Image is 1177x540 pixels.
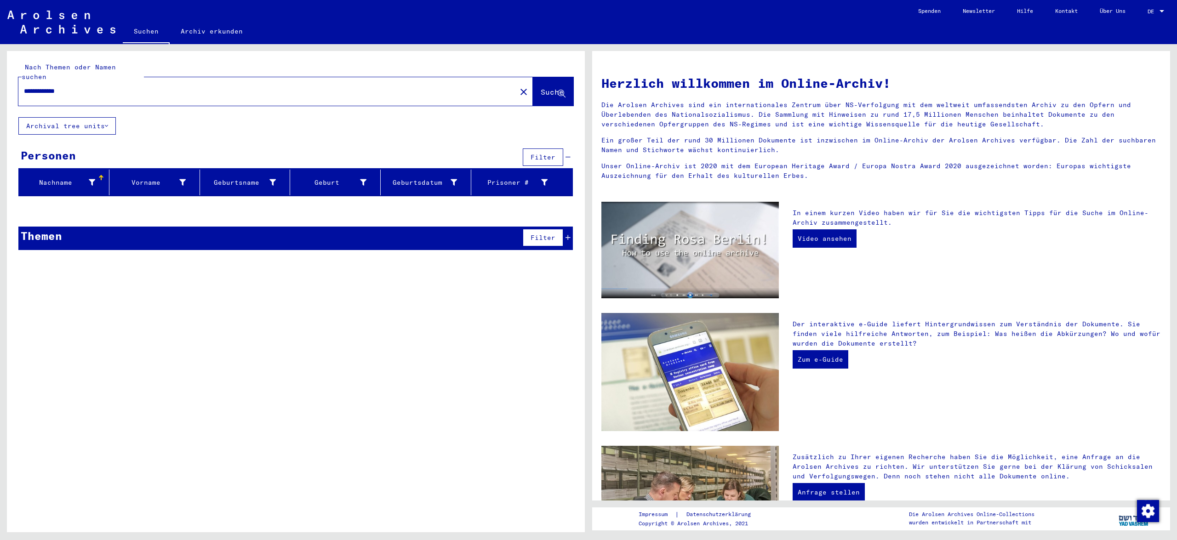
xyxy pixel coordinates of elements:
span: Suche [541,87,564,97]
div: Nachname [23,175,109,190]
div: Themen [21,227,62,244]
a: Datenschutzerklärung [679,510,762,519]
h1: Herzlich willkommen im Online-Archiv! [601,74,1161,93]
div: Nachname [23,178,95,188]
div: Geburtsname [204,175,290,190]
img: eguide.jpg [601,313,779,432]
mat-header-cell: Geburtsname [200,170,291,195]
a: Anfrage stellen [793,483,865,501]
mat-icon: close [518,86,529,97]
div: | [639,510,762,519]
div: Geburtsdatum [384,175,471,190]
div: Geburtsdatum [384,178,457,188]
div: Vorname [113,175,200,190]
a: Suchen [123,20,170,44]
img: Zustimmung ändern [1137,500,1159,522]
mat-header-cell: Geburtsdatum [381,170,471,195]
button: Clear [514,82,533,101]
button: Filter [523,229,563,246]
span: DE [1148,8,1158,15]
p: Unser Online-Archiv ist 2020 mit dem European Heritage Award / Europa Nostra Award 2020 ausgezeic... [601,161,1161,181]
img: Arolsen_neg.svg [7,11,115,34]
img: yv_logo.png [1117,507,1151,530]
button: Suche [533,77,573,106]
mat-header-cell: Prisoner # [471,170,572,195]
div: Geburt‏ [294,175,380,190]
div: Geburtsname [204,178,276,188]
span: Filter [531,153,555,161]
a: Video ansehen [793,229,857,248]
div: Prisoner # [475,178,548,188]
p: In einem kurzen Video haben wir für Sie die wichtigsten Tipps für die Suche im Online-Archiv zusa... [793,208,1161,227]
div: Prisoner # [475,175,561,190]
div: Vorname [113,178,186,188]
mat-header-cell: Geburt‏ [290,170,381,195]
p: Der interaktive e-Guide liefert Hintergrundwissen zum Verständnis der Dokumente. Sie finden viele... [793,319,1161,348]
button: Filter [523,148,563,166]
p: Zusätzlich zu Ihrer eigenen Recherche haben Sie die Möglichkeit, eine Anfrage an die Arolsen Arch... [793,452,1161,481]
a: Zum e-Guide [793,350,848,369]
p: wurden entwickelt in Partnerschaft mit [909,518,1034,527]
p: Die Arolsen Archives sind ein internationales Zentrum über NS-Verfolgung mit dem weltweit umfasse... [601,100,1161,129]
p: Copyright © Arolsen Archives, 2021 [639,519,762,528]
img: video.jpg [601,202,779,298]
button: Archival tree units [18,117,116,135]
span: Filter [531,233,555,242]
mat-header-cell: Nachname [19,170,109,195]
div: Personen [21,147,76,164]
p: Die Arolsen Archives Online-Collections [909,510,1034,518]
mat-header-cell: Vorname [109,170,200,195]
a: Archiv erkunden [170,20,254,42]
mat-label: Nach Themen oder Namen suchen [22,63,116,81]
p: Ein großer Teil der rund 30 Millionen Dokumente ist inzwischen im Online-Archiv der Arolsen Archi... [601,136,1161,155]
a: Impressum [639,510,675,519]
div: Geburt‏ [294,178,366,188]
